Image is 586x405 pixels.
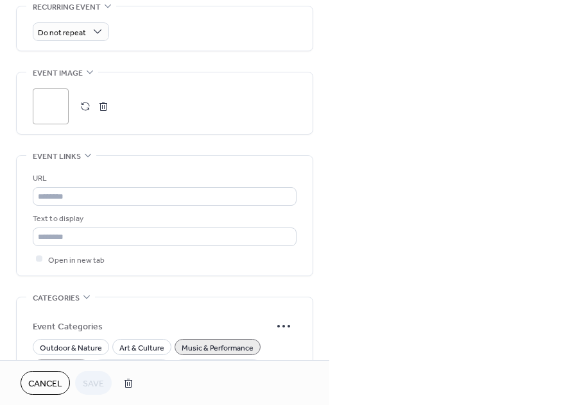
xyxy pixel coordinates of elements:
div: Text to display [33,212,294,226]
span: Art & Culture [119,341,164,354]
span: Music & Performance [182,341,254,354]
span: Event links [33,150,81,163]
span: Categories [33,292,80,305]
span: Outdoor & Nature [40,341,102,354]
span: Recurring event [33,1,101,14]
div: ; [33,88,69,124]
span: Event Categories [33,320,271,334]
button: Cancel [21,371,70,395]
span: Event image [33,67,83,80]
div: URL [33,172,294,185]
span: Do not repeat [38,25,86,40]
span: Cancel [28,377,62,391]
span: Open in new tab [48,253,105,267]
